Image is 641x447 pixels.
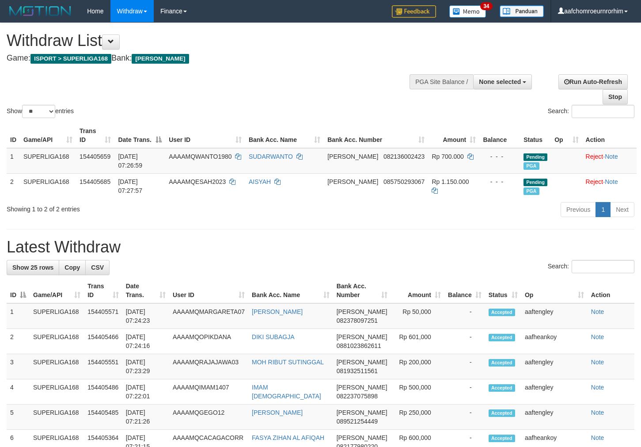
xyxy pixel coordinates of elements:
[586,178,603,185] a: Reject
[521,354,588,379] td: aaftengley
[252,434,324,441] a: FASYA ZIHAN AL AFIQAH
[605,153,618,160] a: Note
[252,308,303,315] a: [PERSON_NAME]
[489,384,515,392] span: Accepted
[558,74,628,89] a: Run Auto-Refresh
[337,308,387,315] span: [PERSON_NAME]
[327,153,378,160] span: [PERSON_NAME]
[132,54,189,64] span: [PERSON_NAME]
[30,379,84,405] td: SUPERLIGA168
[383,178,425,185] span: Copy 085750293067 to clipboard
[7,329,30,354] td: 2
[479,78,521,85] span: None selected
[7,354,30,379] td: 3
[391,354,444,379] td: Rp 200,000
[586,153,603,160] a: Reject
[7,4,74,18] img: MOTION_logo.png
[337,359,387,366] span: [PERSON_NAME]
[169,153,231,160] span: AAAAMQWANTO1980
[80,178,110,185] span: 154405685
[337,418,378,425] span: Copy 089521254449 to clipboard
[122,354,169,379] td: [DATE] 07:23:29
[489,409,515,417] span: Accepted
[114,123,165,148] th: Date Trans.: activate to sort column descending
[84,303,122,329] td: 154405571
[337,434,387,441] span: [PERSON_NAME]
[59,260,86,275] a: Copy
[169,278,248,303] th: User ID: activate to sort column ascending
[391,303,444,329] td: Rp 50,000
[337,317,378,324] span: Copy 082378097251 to clipboard
[480,2,492,10] span: 34
[7,54,418,63] h4: Game: Bank:
[30,303,84,329] td: SUPERLIGA168
[20,148,76,174] td: SUPERLIGA168
[7,148,20,174] td: 1
[7,123,20,148] th: ID
[80,153,110,160] span: 154405659
[7,260,59,275] a: Show 25 rows
[521,303,588,329] td: aaftengley
[118,153,142,169] span: [DATE] 07:26:59
[391,329,444,354] td: Rp 601,000
[7,173,20,199] td: 2
[483,152,516,161] div: - - -
[591,409,604,416] a: Note
[595,202,611,217] a: 1
[91,264,104,271] span: CSV
[252,359,324,366] a: MOH RIBUT SUTINGGAL
[337,333,387,340] span: [PERSON_NAME]
[327,178,378,185] span: [PERSON_NAME]
[20,123,76,148] th: Game/API: activate to sort column ascending
[572,105,634,118] input: Search:
[84,405,122,430] td: 154405485
[582,123,637,148] th: Action
[122,329,169,354] td: [DATE] 07:24:16
[122,405,169,430] td: [DATE] 07:21:26
[489,435,515,442] span: Accepted
[548,105,634,118] label: Search:
[169,405,248,430] td: AAAAMQGEGO12
[169,354,248,379] td: AAAAMQRAJAJAWA03
[30,278,84,303] th: Game/API: activate to sort column ascending
[249,153,293,160] a: SUDARWANTO
[169,303,248,329] td: AAAAMQMARGARETA07
[603,89,628,104] a: Stop
[520,123,551,148] th: Status
[337,367,378,374] span: Copy 081932511561 to clipboard
[333,278,391,303] th: Bank Acc. Number: activate to sort column ascending
[383,153,425,160] span: Copy 082136002423 to clipboard
[30,405,84,430] td: SUPERLIGA168
[489,334,515,341] span: Accepted
[30,354,84,379] td: SUPERLIGA168
[523,179,547,186] span: Pending
[169,329,248,354] td: AAAAMQOPIKDANA
[7,405,30,430] td: 5
[122,278,169,303] th: Date Trans.: activate to sort column ascending
[249,178,271,185] a: AISYAH
[444,303,485,329] td: -
[76,123,114,148] th: Trans ID: activate to sort column ascending
[523,187,539,195] span: Marked by aafheankoy
[489,359,515,367] span: Accepted
[252,409,303,416] a: [PERSON_NAME]
[449,5,486,18] img: Button%20Memo.svg
[248,278,333,303] th: Bank Acc. Name: activate to sort column ascending
[12,264,53,271] span: Show 25 rows
[444,329,485,354] td: -
[169,178,226,185] span: AAAAMQESAH2023
[7,303,30,329] td: 1
[84,329,122,354] td: 154405466
[523,162,539,170] span: Marked by aafheankoy
[548,260,634,273] label: Search:
[337,393,378,400] span: Copy 082237075898 to clipboard
[444,278,485,303] th: Balance: activate to sort column ascending
[605,178,618,185] a: Note
[521,329,588,354] td: aafheankoy
[391,278,444,303] th: Amount: activate to sort column ascending
[432,178,469,185] span: Rp 1.150.000
[84,354,122,379] td: 154405551
[444,354,485,379] td: -
[252,384,321,400] a: IMAM [DEMOGRAPHIC_DATA]
[410,74,473,89] div: PGA Site Balance /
